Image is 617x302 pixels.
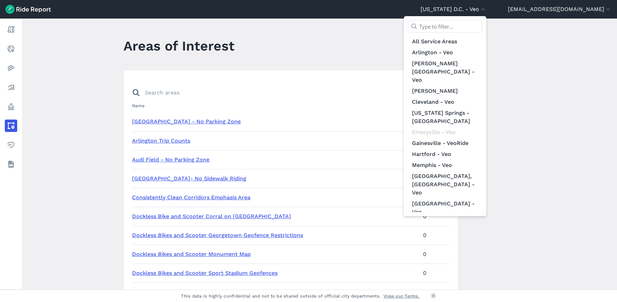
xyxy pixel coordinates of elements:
a: Gainesville - VeoRide [408,138,482,149]
a: Arlington - Veo [408,47,482,58]
a: [US_STATE] Springs - [GEOGRAPHIC_DATA] [408,108,482,127]
a: Cleveland - Veo [408,97,482,108]
div: Emeryville - Veo [408,127,482,138]
a: Hartford - Veo [408,149,482,160]
a: [GEOGRAPHIC_DATA], [GEOGRAPHIC_DATA] - Veo [408,171,482,198]
input: Type to filter... [408,20,482,33]
a: [PERSON_NAME][GEOGRAPHIC_DATA] - Veo [408,58,482,86]
a: Memphis - Veo [408,160,482,171]
a: [GEOGRAPHIC_DATA] - Veo [408,198,482,217]
a: All Service Areas [408,36,482,47]
a: [PERSON_NAME] [408,86,482,97]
